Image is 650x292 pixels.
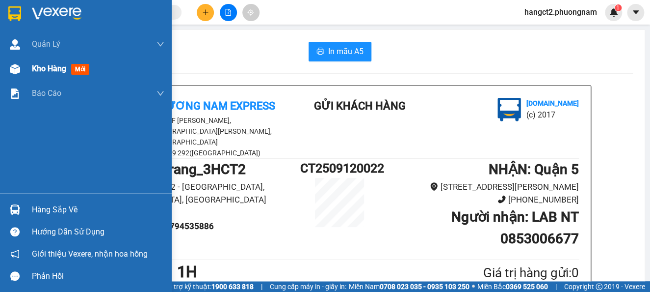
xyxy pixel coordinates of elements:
[328,45,364,58] span: In mẫu A5
[430,182,438,191] span: environment
[270,281,346,292] span: Cung cấp máy in - giấy in:
[32,38,60,50] span: Quản Lý
[242,4,260,21] button: aim
[32,248,148,260] span: Giới thiệu Vexere, nhận hoa hồng
[10,204,20,215] img: warehouse-icon
[32,64,66,73] span: Kho hàng
[101,147,278,158] li: 1900 6519 - 0911 729 292([GEOGRAPHIC_DATA])
[32,87,61,99] span: Báo cáo
[177,260,435,284] h1: 1H
[71,64,89,75] span: mới
[156,40,164,48] span: down
[349,281,469,292] span: Miền Nam
[10,64,20,74] img: warehouse-icon
[82,47,135,59] li: (c) 2017
[202,9,209,16] span: plus
[220,4,237,21] button: file-add
[156,89,164,97] span: down
[506,283,548,291] strong: 0369 525 060
[300,159,379,178] h1: CT2509120022
[435,263,578,283] div: Giá trị hàng gửi: 0
[380,283,469,291] strong: 0708 023 035 - 0935 103 250
[12,63,54,127] b: Phương Nam Express
[517,6,605,18] span: hangct2.phuongnam
[101,180,300,206] li: 3H chung cư CT2 - [GEOGRAPHIC_DATA], [GEOGRAPHIC_DATA], [GEOGRAPHIC_DATA]
[60,14,97,60] b: Gửi khách hàng
[163,281,254,292] span: Hỗ trợ kỹ thuật:
[225,9,232,16] span: file-add
[380,193,579,206] li: [PHONE_NUMBER]
[247,9,254,16] span: aim
[152,100,275,112] b: Phương Nam Express
[32,269,164,284] div: Phản hồi
[32,203,164,217] div: Hàng sắp về
[472,285,475,289] span: ⚪️
[631,8,640,17] span: caret-down
[101,206,300,220] li: 02583525657
[497,195,506,204] span: phone
[451,209,578,247] b: Người nhận : LAB NT 0853006677
[380,180,579,194] li: [STREET_ADDRESS][PERSON_NAME]
[32,225,164,239] div: Hướng dẫn sử dụng
[309,42,371,61] button: printerIn mẫu A5
[261,281,262,292] span: |
[10,249,20,259] span: notification
[101,161,246,177] b: GỬI : Nha Trang_3HCT2
[10,227,20,236] span: question-circle
[8,6,21,21] img: logo-vxr
[82,37,135,45] b: [DOMAIN_NAME]
[488,161,578,177] b: NHẬN : Quận 5
[596,283,602,290] span: copyright
[106,12,130,36] img: logo.jpg
[477,281,548,292] span: Miền Bắc
[314,100,406,112] b: Gửi khách hàng
[497,98,521,121] img: logo.jpg
[526,99,578,107] b: [DOMAIN_NAME]
[616,4,620,11] span: 1
[10,88,20,99] img: solution-icon
[10,39,20,50] img: warehouse-icon
[627,4,644,21] button: caret-down
[615,4,622,11] sup: 1
[10,271,20,281] span: message
[211,283,254,291] strong: 1900 633 818
[526,109,578,121] li: (c) 2017
[197,4,214,21] button: plus
[316,47,324,57] span: printer
[609,8,618,17] img: icon-new-feature
[555,281,557,292] span: |
[101,115,278,147] li: 275F [PERSON_NAME], [GEOGRAPHIC_DATA][PERSON_NAME], [GEOGRAPHIC_DATA]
